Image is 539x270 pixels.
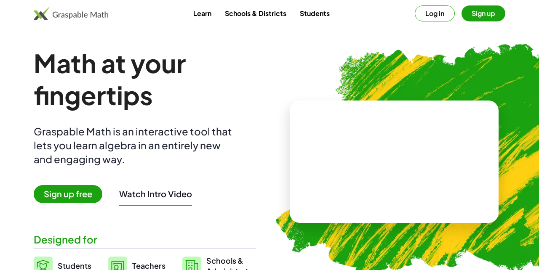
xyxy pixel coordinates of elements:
h1: Math at your fingertips [34,47,256,111]
video: What is this? This is dynamic math notation. Dynamic math notation plays a central role in how Gr... [331,130,457,193]
button: Log in [415,5,455,21]
span: Sign up free [34,185,102,203]
a: Schools & Districts [218,5,293,21]
div: Designed for [34,233,256,246]
a: Students [293,5,336,21]
div: Graspable Math is an interactive tool that lets you learn algebra in an entirely new and engaging... [34,124,236,166]
button: Watch Intro Video [119,188,192,199]
button: Sign up [462,5,505,21]
a: Learn [187,5,218,21]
